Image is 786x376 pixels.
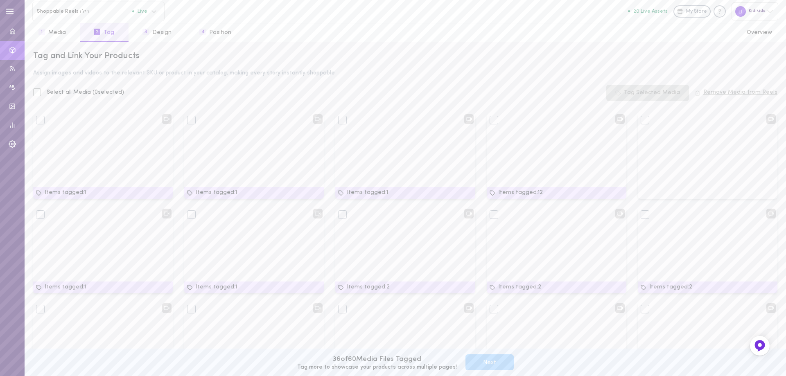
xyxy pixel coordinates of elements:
[754,340,766,352] img: Feedback Button
[37,8,132,14] span: Shoppable Reels רילז
[142,29,149,35] span: 3
[695,90,777,96] button: Remove Media from Reels
[94,29,100,35] span: 2
[33,70,777,76] div: Assign images and videos to the relevant SKU or product in your catalog, making every story insta...
[628,9,673,14] a: 20 Live Assets
[129,23,185,42] button: 3Design
[199,29,206,35] span: 4
[185,23,245,42] button: 4Position
[132,9,147,14] span: Live
[714,5,726,18] div: Knowledge center
[33,50,777,62] div: Tag and Link Your Products
[27,113,783,367] div: Items tagged:1Items tagged:1Items tagged:1Items tagged:12Items tagged:1Items tagged:1Items tagged...
[47,89,124,95] span: Select all Media ( 0 selected)
[80,23,128,42] button: 2Tag
[297,365,457,370] div: Tag more to showcase your products across multiple pages!
[38,29,45,35] span: 1
[673,5,711,18] a: My Store
[465,354,514,370] button: Next
[25,23,80,42] button: 1Media
[732,2,778,20] div: Kidikids
[686,8,707,16] span: My Store
[297,354,457,365] div: 36 of 60 Media Files Tagged
[606,85,689,101] button: Tag Selected Media
[628,9,668,14] button: 20 Live Assets
[733,23,786,42] button: Overview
